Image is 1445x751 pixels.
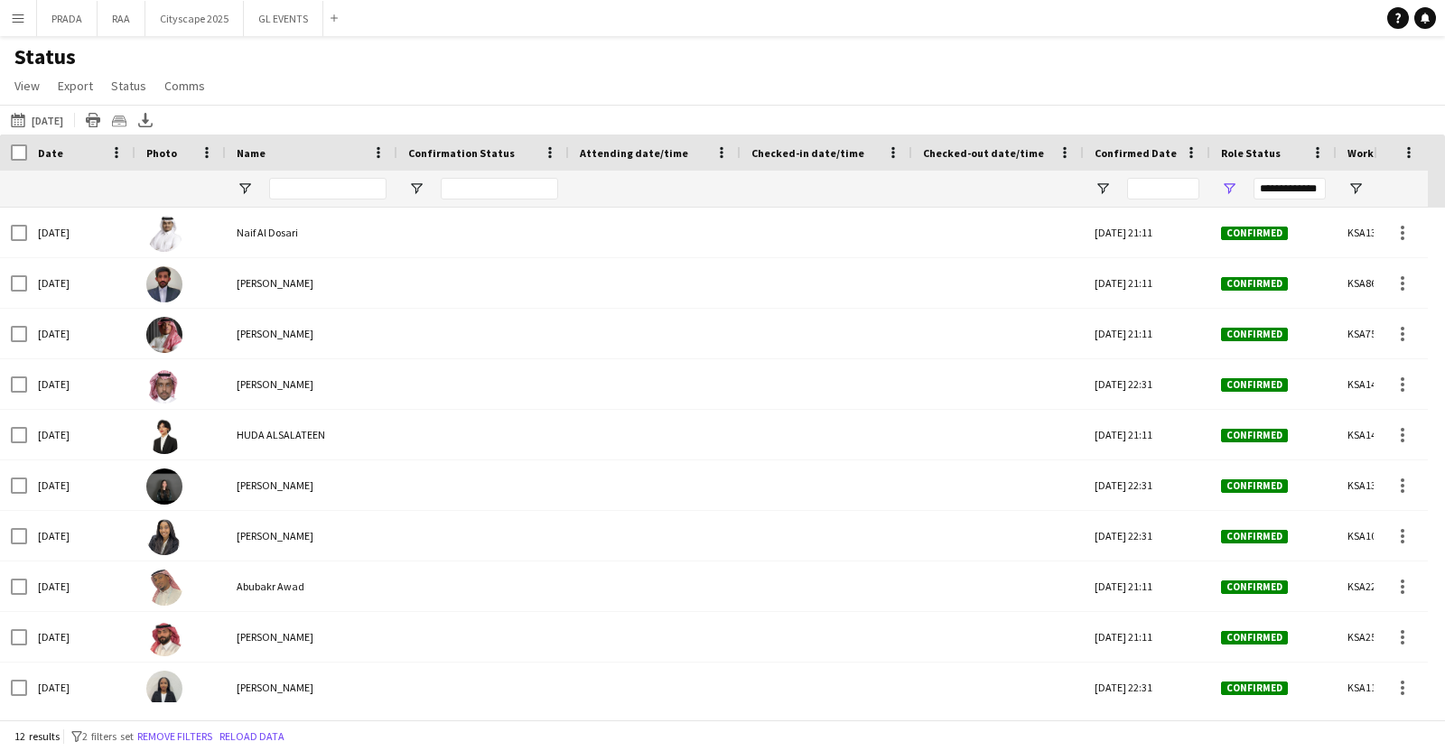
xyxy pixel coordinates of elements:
[244,1,323,36] button: GL EVENTS
[27,612,135,662] div: [DATE]
[111,78,146,94] span: Status
[1221,277,1288,291] span: Confirmed
[146,468,182,505] img: Reine Khatib
[1221,227,1288,240] span: Confirmed
[27,561,135,611] div: [DATE]
[1084,663,1210,712] div: [DATE] 22:31
[1221,530,1288,543] span: Confirmed
[108,109,130,131] app-action-btn: Crew files as ZIP
[1221,328,1288,341] span: Confirmed
[237,630,313,644] span: [PERSON_NAME]
[146,146,177,160] span: Photo
[237,181,253,197] button: Open Filter Menu
[1084,612,1210,662] div: [DATE] 21:11
[27,460,135,510] div: [DATE]
[27,410,135,459] div: [DATE]
[146,317,182,353] img: Ahmad Aldawsri
[27,309,135,358] div: [DATE]
[7,74,47,97] a: View
[134,727,216,746] button: Remove filters
[237,428,325,441] span: HUDA ALSALATEEN
[237,276,313,290] span: [PERSON_NAME]
[1084,410,1210,459] div: [DATE] 21:11
[27,208,135,257] div: [DATE]
[1084,258,1210,308] div: [DATE] 21:11
[1084,208,1210,257] div: [DATE] 21:11
[269,178,387,199] input: Name Filter Input
[923,146,1044,160] span: Checked-out date/time
[237,529,313,542] span: [PERSON_NAME]
[146,519,182,555] img: Leena AL-Gifari
[104,74,154,97] a: Status
[1347,146,1414,160] span: Workforce ID
[1221,479,1288,493] span: Confirmed
[1347,181,1364,197] button: Open Filter Menu
[580,146,688,160] span: Attending date/time
[237,327,313,340] span: [PERSON_NAME]
[146,418,182,454] img: HUDA ALSALATEEN
[1084,309,1210,358] div: [DATE] 21:11
[27,258,135,308] div: [DATE]
[1221,681,1288,695] span: Confirmed
[27,359,135,409] div: [DATE]
[441,178,558,199] input: Confirmation Status Filter Input
[237,146,266,160] span: Name
[51,74,100,97] a: Export
[82,109,104,131] app-action-btn: Print
[82,729,134,743] span: 2 filters set
[135,109,156,131] app-action-btn: Export XLSX
[1221,580,1288,594] span: Confirmed
[58,78,93,94] span: Export
[1221,146,1281,160] span: Role Status
[146,620,182,656] img: Ahmed ALshaer
[98,1,145,36] button: RAA
[408,146,515,160] span: Confirmation Status
[146,570,182,606] img: Abubakr Awad
[146,367,182,403] img: Abdulmajeed Abdu
[1221,631,1288,644] span: Confirmed
[237,478,313,492] span: [PERSON_NAME]
[146,216,182,252] img: Naif Al Dosari
[146,671,182,707] img: Khadijah Camara
[37,1,98,36] button: PRADA
[164,78,205,94] span: Comms
[1084,561,1210,611] div: [DATE] 21:11
[1221,181,1237,197] button: Open Filter Menu
[216,727,288,746] button: Reload data
[1084,359,1210,409] div: [DATE] 22:31
[237,579,304,593] span: Abubakr Awad
[1221,429,1288,442] span: Confirmed
[751,146,864,160] span: Checked-in date/time
[1127,178,1199,199] input: Confirmed Date Filter Input
[237,226,298,239] span: Naif Al Dosari
[38,146,63,160] span: Date
[1095,181,1111,197] button: Open Filter Menu
[237,377,313,391] span: [PERSON_NAME]
[27,511,135,561] div: [DATE]
[1095,146,1177,160] span: Confirmed Date
[145,1,244,36] button: Cityscape 2025
[1084,460,1210,510] div: [DATE] 22:31
[237,681,313,694] span: [PERSON_NAME]
[146,266,182,302] img: Abdullah Akram
[1221,378,1288,392] span: Confirmed
[7,109,67,131] button: [DATE]
[408,181,424,197] button: Open Filter Menu
[157,74,212,97] a: Comms
[1084,511,1210,561] div: [DATE] 22:31
[14,78,40,94] span: View
[27,663,135,712] div: [DATE]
